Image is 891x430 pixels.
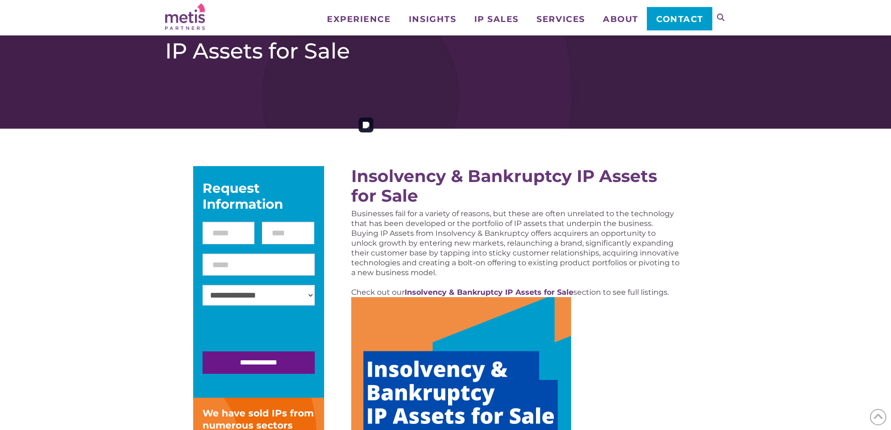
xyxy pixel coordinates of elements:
span: IP Sales [474,15,519,23]
span: Insights [409,15,456,23]
a: Insolvency & Bankruptcy IP Assets for Sale [405,288,573,297]
h1: IP Assets for Sale [165,38,726,64]
span: Back to Top [870,409,886,425]
a: Contact [647,7,712,30]
span: Contact [656,15,703,23]
span: Experience [327,15,391,23]
div: Request Information [203,180,315,212]
iframe: reCAPTCHA [203,315,345,351]
p: Businesses fail for a variety of reasons, but these are often unrelated to the technology that ha... [351,209,680,277]
a: Insolvency & Bankruptcy IP Assets for Sale [351,166,657,206]
span: About [603,15,638,23]
span: Services [536,15,585,23]
p: Check out our section to see full listings. [351,287,680,297]
img: Metis Partners [165,3,205,30]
